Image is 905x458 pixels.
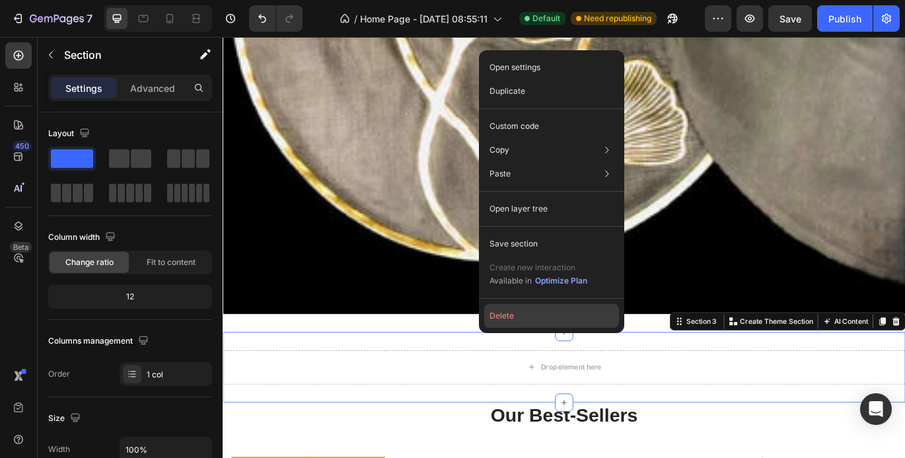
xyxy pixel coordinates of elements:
[534,274,588,287] button: Optimize Plan
[828,12,861,26] div: Publish
[489,238,538,250] p: Save section
[860,393,892,425] div: Open Intercom Messenger
[489,168,511,180] p: Paste
[147,256,196,268] span: Fit to content
[65,81,102,95] p: Settings
[694,322,752,338] button: AI Content
[489,144,509,156] p: Copy
[489,261,588,274] p: Create new interaction
[817,5,873,32] button: Publish
[48,443,70,455] div: Width
[65,256,114,268] span: Change ratio
[147,369,209,381] div: 1 col
[48,368,70,380] div: Order
[354,12,357,26] span: /
[489,120,539,132] p: Custom code
[51,287,209,306] div: 12
[249,5,303,32] div: Undo/Redo
[48,125,92,143] div: Layout
[584,13,651,24] span: Need republishing
[532,13,560,24] span: Default
[779,13,801,24] span: Save
[489,203,548,215] p: Open layer tree
[768,5,812,32] button: Save
[600,324,685,336] p: Create Theme Section
[535,275,587,287] div: Optimize Plan
[223,37,905,458] iframe: Design area
[130,81,175,95] p: Advanced
[489,61,540,73] p: Open settings
[48,410,83,428] div: Size
[48,332,151,350] div: Columns management
[64,47,172,63] p: Section
[10,242,32,252] div: Beta
[369,378,439,389] div: Drop element here
[87,11,92,26] p: 7
[5,5,98,32] button: 7
[489,85,525,97] p: Duplicate
[13,141,32,151] div: 450
[360,12,488,26] span: Home Page - [DATE] 08:55:11
[489,276,532,286] span: Available in
[48,229,118,247] div: Column width
[11,426,781,454] p: Our Best-Sellers
[535,324,576,336] div: Section 3
[484,304,619,328] button: Delete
